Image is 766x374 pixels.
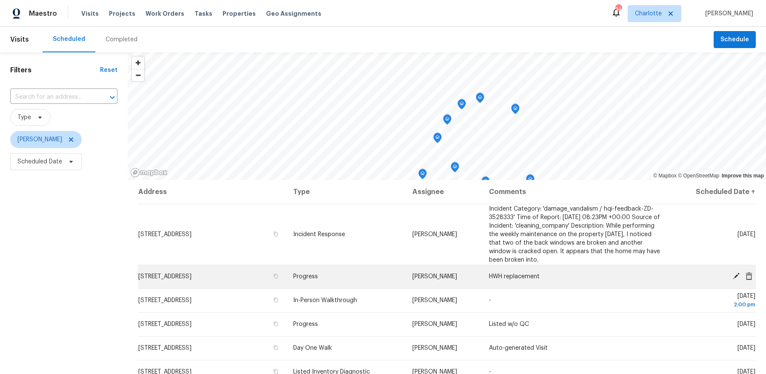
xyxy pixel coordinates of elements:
span: [PERSON_NAME] [702,9,753,18]
span: [PERSON_NAME] [412,345,457,351]
a: Mapbox homepage [130,168,168,177]
span: [DATE] [737,321,755,327]
th: Assignee [406,180,483,204]
span: Incident Category: 'damage_vandalism / hqi-feedback-ZD-3528333' Time of Report: [DATE] 08:23PM +0... [489,206,660,263]
span: Projects [109,9,135,18]
span: Type [17,113,31,122]
div: Map marker [418,169,427,182]
span: Visits [81,9,99,18]
span: [PERSON_NAME] [412,297,457,303]
input: Search for an address... [10,91,94,104]
span: Day One Walk [293,345,332,351]
span: Charlotte [635,9,662,18]
span: Tasks [194,11,212,17]
span: Progress [293,321,318,327]
span: Work Orders [146,9,184,18]
span: Cancel [743,272,755,280]
span: Maestro [29,9,57,18]
div: Map marker [443,114,452,128]
div: 2:00 pm [675,300,755,309]
div: Map marker [433,133,442,146]
button: Open [106,91,118,103]
span: Edit [730,272,743,280]
span: Visits [10,30,29,49]
div: Map marker [481,177,490,190]
span: [PERSON_NAME] [412,321,457,327]
span: [STREET_ADDRESS] [138,274,191,280]
button: Copy Address [272,320,280,328]
div: Map marker [511,104,520,117]
button: Copy Address [272,272,280,280]
div: Map marker [476,93,484,106]
div: Scheduled [53,35,85,43]
span: [PERSON_NAME] [17,135,62,144]
a: Mapbox [653,173,677,179]
a: OpenStreetMap [678,173,719,179]
th: Scheduled Date ↑ [668,180,756,204]
div: Reset [100,66,117,74]
span: Geo Assignments [266,9,321,18]
span: Scheduled Date [17,157,62,166]
button: Zoom out [132,69,144,81]
span: [DATE] [675,293,755,309]
th: Type [286,180,405,204]
span: Progress [293,274,318,280]
div: Map marker [526,174,534,188]
button: Copy Address [272,296,280,304]
span: [DATE] [737,345,755,351]
button: Zoom in [132,57,144,69]
span: Incident Response [293,231,345,237]
div: 34 [615,5,621,14]
span: [STREET_ADDRESS] [138,345,191,351]
h1: Filters [10,66,100,74]
div: Map marker [457,99,466,112]
span: Properties [223,9,256,18]
span: In-Person Walkthrough [293,297,357,303]
div: Map marker [451,162,459,175]
span: [PERSON_NAME] [412,231,457,237]
span: [STREET_ADDRESS] [138,321,191,327]
span: HWH replacement [489,274,540,280]
button: Copy Address [272,344,280,351]
span: Listed w/o QC [489,321,529,327]
div: Completed [106,35,137,44]
th: Comments [482,180,668,204]
span: [DATE] [737,231,755,237]
span: [STREET_ADDRESS] [138,297,191,303]
span: - [489,297,491,303]
span: Auto-generated Visit [489,345,548,351]
span: [PERSON_NAME] [412,274,457,280]
button: Schedule [714,31,756,49]
a: Improve this map [722,173,764,179]
canvas: Map [128,52,766,180]
th: Address [138,180,286,204]
button: Copy Address [272,230,280,238]
span: Schedule [720,34,749,45]
span: [STREET_ADDRESS] [138,231,191,237]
